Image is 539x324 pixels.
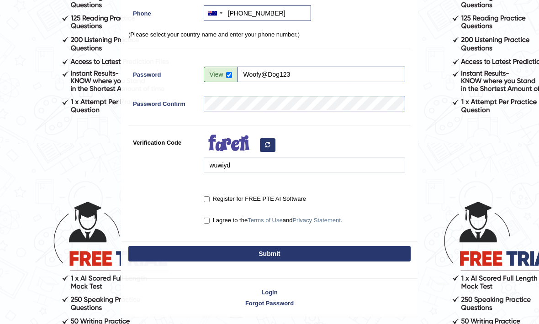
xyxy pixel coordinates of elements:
[204,195,306,204] label: Register for FREE PTE AI Software
[204,216,343,225] label: I agree to the and .
[128,246,411,262] button: Submit
[204,218,210,224] input: I agree to theTerms of UseandPrivacy Statement.
[292,217,341,224] a: Privacy Statement
[128,96,199,109] label: Password Confirm
[204,197,210,203] input: Register for FREE PTE AI Software
[122,288,417,297] a: Login
[204,6,311,21] input: +61 412 345 678
[128,67,199,79] label: Password
[248,217,283,224] a: Terms of Use
[128,31,411,39] p: (Please select your country name and enter your phone number.)
[226,73,232,78] input: Show/Hide Password
[204,6,225,21] div: Australia: +61
[128,135,199,147] label: Verification Code
[128,6,199,18] label: Phone
[122,299,417,308] a: Forgot Password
